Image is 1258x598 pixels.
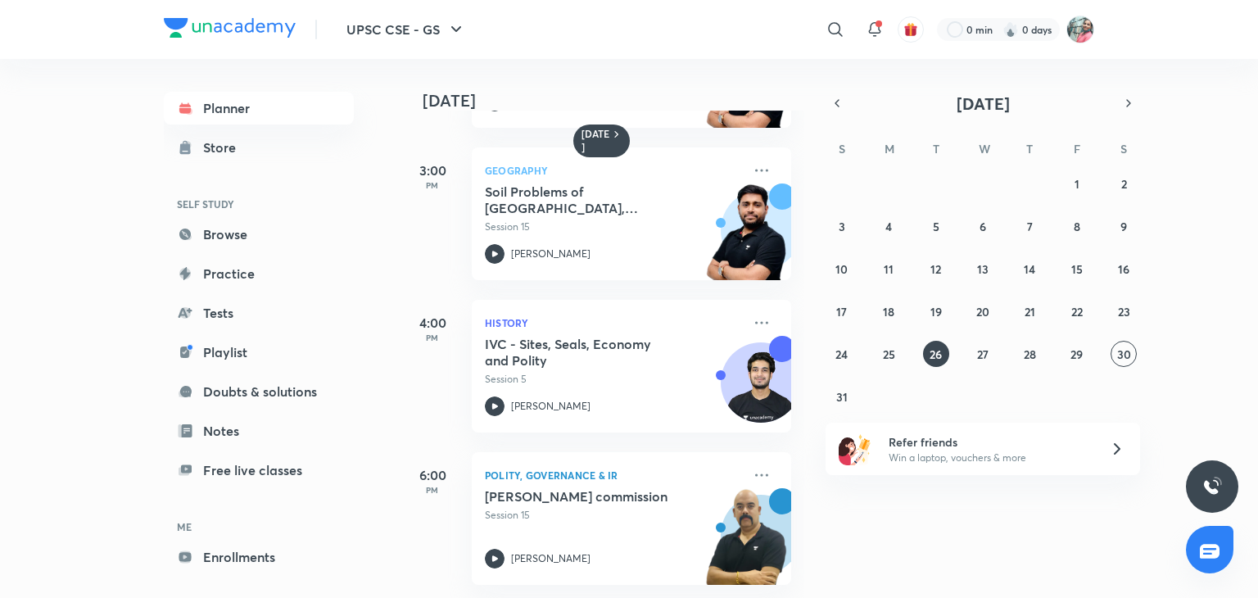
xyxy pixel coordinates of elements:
[970,298,996,324] button: August 20, 2025
[1111,341,1137,367] button: August 30, 2025
[980,219,986,234] abbr: August 6, 2025
[1024,261,1035,277] abbr: August 14, 2025
[1064,213,1090,239] button: August 8, 2025
[423,91,808,111] h4: [DATE]
[829,298,855,324] button: August 17, 2025
[1117,347,1131,362] abbr: August 30, 2025
[977,261,989,277] abbr: August 13, 2025
[976,304,989,319] abbr: August 20, 2025
[203,138,246,157] div: Store
[848,92,1117,115] button: [DATE]
[970,341,996,367] button: August 27, 2025
[836,389,848,405] abbr: August 31, 2025
[1121,176,1127,192] abbr: August 2, 2025
[485,488,689,505] h5: Sarkaria commission
[930,347,942,362] abbr: August 26, 2025
[511,551,591,566] p: [PERSON_NAME]
[400,333,465,342] p: PM
[400,465,465,485] h5: 6:00
[923,341,949,367] button: August 26, 2025
[930,261,941,277] abbr: August 12, 2025
[933,141,939,156] abbr: Tuesday
[164,415,354,447] a: Notes
[835,347,848,362] abbr: August 24, 2025
[829,213,855,239] button: August 3, 2025
[839,141,845,156] abbr: Sunday
[400,161,465,180] h5: 3:00
[1064,341,1090,367] button: August 29, 2025
[1075,176,1079,192] abbr: August 1, 2025
[930,304,942,319] abbr: August 19, 2025
[979,141,990,156] abbr: Wednesday
[876,213,902,239] button: August 4, 2025
[164,18,296,42] a: Company Logo
[876,341,902,367] button: August 25, 2025
[485,313,742,333] p: History
[836,304,847,319] abbr: August 17, 2025
[485,336,689,369] h5: IVC - Sites, Seals, Economy and Polity
[485,161,742,180] p: Geography
[1064,256,1090,282] button: August 15, 2025
[1016,213,1043,239] button: August 7, 2025
[1070,347,1083,362] abbr: August 29, 2025
[400,313,465,333] h5: 4:00
[164,18,296,38] img: Company Logo
[1016,298,1043,324] button: August 21, 2025
[1111,170,1137,197] button: August 2, 2025
[835,261,848,277] abbr: August 10, 2025
[337,13,476,46] button: UPSC CSE - GS
[1071,304,1083,319] abbr: August 22, 2025
[839,433,871,465] img: referral
[1064,170,1090,197] button: August 1, 2025
[1118,304,1130,319] abbr: August 23, 2025
[933,219,939,234] abbr: August 5, 2025
[1016,341,1043,367] button: August 28, 2025
[164,257,354,290] a: Practice
[164,375,354,408] a: Doubts & solutions
[164,131,354,164] a: Store
[885,141,894,156] abbr: Monday
[485,183,689,216] h5: Soil Problems of India, Mitigation Strategies & Water Resource & Irrigation
[1111,256,1137,282] button: August 16, 2025
[970,256,996,282] button: August 13, 2025
[164,190,354,218] h6: SELF STUDY
[581,128,610,154] h6: [DATE]
[1002,21,1019,38] img: streak
[1120,141,1127,156] abbr: Saturday
[164,297,354,329] a: Tests
[485,508,742,523] p: Session 15
[164,336,354,369] a: Playlist
[829,256,855,282] button: August 10, 2025
[164,218,354,251] a: Browse
[164,454,354,487] a: Free live classes
[164,541,354,573] a: Enrollments
[701,183,791,297] img: unacademy
[485,220,742,234] p: Session 15
[722,351,800,430] img: Avatar
[1111,298,1137,324] button: August 23, 2025
[1016,256,1043,282] button: August 14, 2025
[884,261,894,277] abbr: August 11, 2025
[898,16,924,43] button: avatar
[400,485,465,495] p: PM
[876,256,902,282] button: August 11, 2025
[1202,477,1222,496] img: ttu
[889,451,1090,465] p: Win a laptop, vouchers & more
[839,219,845,234] abbr: August 3, 2025
[511,399,591,414] p: [PERSON_NAME]
[164,513,354,541] h6: ME
[164,92,354,125] a: Planner
[1025,304,1035,319] abbr: August 21, 2025
[1118,261,1129,277] abbr: August 16, 2025
[1074,141,1080,156] abbr: Friday
[923,213,949,239] button: August 5, 2025
[970,213,996,239] button: August 6, 2025
[957,93,1010,115] span: [DATE]
[1074,219,1080,234] abbr: August 8, 2025
[977,347,989,362] abbr: August 27, 2025
[923,256,949,282] button: August 12, 2025
[1026,141,1033,156] abbr: Thursday
[876,298,902,324] button: August 18, 2025
[923,298,949,324] button: August 19, 2025
[1120,219,1127,234] abbr: August 9, 2025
